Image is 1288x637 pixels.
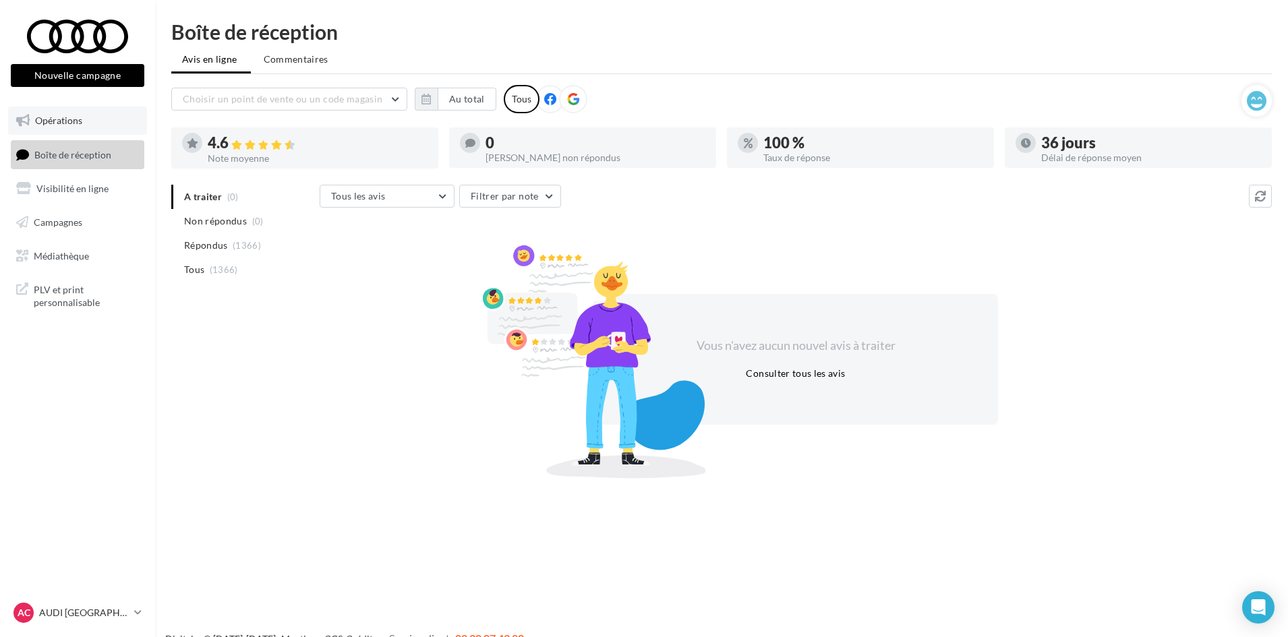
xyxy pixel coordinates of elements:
[8,175,147,203] a: Visibilité en ligne
[740,365,850,382] button: Consulter tous les avis
[1242,591,1275,624] div: Open Intercom Messenger
[233,240,261,251] span: (1366)
[264,53,328,66] span: Commentaires
[11,64,144,87] button: Nouvelle campagne
[11,600,144,626] a: AC AUDI [GEOGRAPHIC_DATA]
[504,85,539,113] div: Tous
[34,280,139,309] span: PLV et print personnalisable
[35,115,82,126] span: Opérations
[171,88,407,111] button: Choisir un point de vente ou un code magasin
[34,148,111,160] span: Boîte de réception
[1041,153,1261,162] div: Délai de réponse moyen
[415,88,496,111] button: Au total
[210,264,238,275] span: (1366)
[486,135,705,150] div: 0
[34,216,82,228] span: Campagnes
[459,185,561,208] button: Filtrer par note
[763,153,983,162] div: Taux de réponse
[8,107,147,135] a: Opérations
[34,249,89,261] span: Médiathèque
[438,88,496,111] button: Au total
[320,185,455,208] button: Tous les avis
[208,154,428,163] div: Note moyenne
[8,208,147,237] a: Campagnes
[1041,135,1261,150] div: 36 jours
[331,190,386,202] span: Tous les avis
[763,135,983,150] div: 100 %
[184,214,247,228] span: Non répondus
[39,606,129,619] p: AUDI [GEOGRAPHIC_DATA]
[680,337,912,355] div: Vous n'avez aucun nouvel avis à traiter
[8,242,147,270] a: Médiathèque
[36,183,109,194] span: Visibilité en ligne
[252,216,264,226] span: (0)
[183,93,382,104] span: Choisir un point de vente ou un code magasin
[486,153,705,162] div: [PERSON_NAME] non répondus
[18,606,30,619] span: AC
[171,22,1272,42] div: Boîte de réception
[208,135,428,151] div: 4.6
[8,140,147,169] a: Boîte de réception
[184,263,204,276] span: Tous
[8,275,147,315] a: PLV et print personnalisable
[184,239,228,252] span: Répondus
